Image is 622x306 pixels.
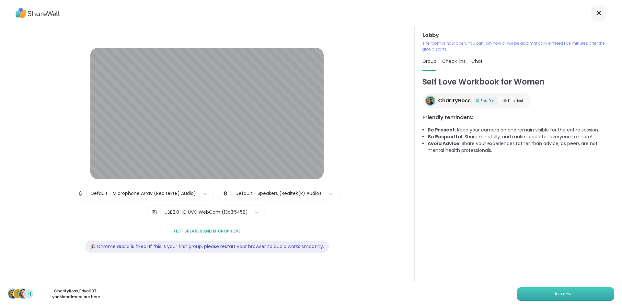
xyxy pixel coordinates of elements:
[16,6,60,20] img: ShareWell Logo
[19,289,28,298] img: LynnM
[438,97,471,105] span: CharityRoss
[554,291,571,297] span: Join now
[426,96,434,105] img: CharityRoss
[476,99,479,102] img: Star Peer
[86,187,87,200] span: |
[27,291,31,298] span: +1
[428,133,462,140] b: Be Respectful
[171,224,243,238] button: Test speaker and microphone
[428,127,455,133] b: Be Present
[8,289,17,298] img: CharityRoss
[422,93,531,108] a: CharityRossCharityRossStar PeerStar PeerElite HostElite Host
[422,114,614,121] h3: Friendly reminders:
[85,241,329,253] div: 🎉 Chrome audio is fixed! If this is your first group, please restart your browser so audio works ...
[428,140,614,154] li: : Share your experiences rather than advice, as peers are not mental health professionals.
[173,228,241,234] span: Test speaker and microphone
[442,58,466,64] span: Check-ins
[151,206,157,219] img: Camera
[422,31,614,39] h3: Lobby
[480,98,496,103] span: Star Peer
[165,209,248,216] div: USB2.0 HD UVC WebCam (13d3:5458)
[508,98,523,103] span: Elite Host
[471,58,483,64] span: Chat
[77,187,83,200] img: Microphone
[17,289,20,298] span: P
[91,190,196,197] div: Default - Microphone Array (Realtek(R) Audio)
[422,58,436,64] span: Group
[574,292,578,296] img: ShareWell Logomark
[160,206,161,219] span: |
[40,288,112,300] p: CharityRoss , Priya007 , LynnM and 1 more are here.
[422,40,614,52] p: The room is now open. You can join now or will be automatically entered five minutes after the gr...
[503,99,507,102] img: Elite Host
[428,133,614,140] li: : Share mindfully, and make space for everyone to share!
[422,76,614,88] h1: Self Love Workbook for Women
[428,127,614,133] li: : Keep your camera on and remain visible for the entire session.
[231,190,232,198] span: |
[517,287,614,301] button: Join now
[428,140,459,147] b: Avoid Advice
